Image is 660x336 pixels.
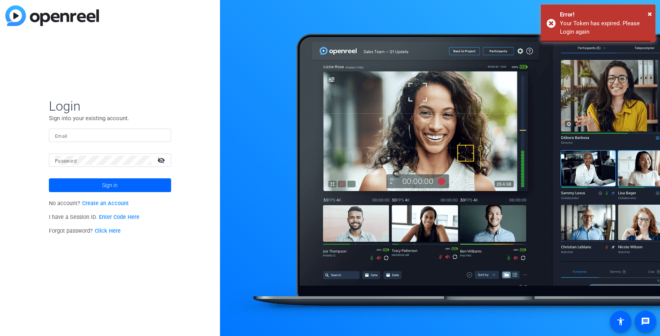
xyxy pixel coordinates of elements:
[560,10,650,19] div: Error!
[5,5,99,26] img: blue-gradient.svg
[49,214,139,220] span: I have a Session ID.
[49,98,171,114] span: Login
[560,19,650,36] div: Your Token has expired. Please Login again
[49,200,129,207] span: No account?
[55,134,68,139] mat-label: Email
[641,317,650,326] mat-icon: message
[55,158,77,164] mat-label: Password
[82,200,129,207] a: Create an Account
[648,8,652,20] button: Close
[49,228,121,234] span: Forgot password?
[95,228,121,234] a: Click Here
[648,9,652,18] span: ×
[55,131,165,140] input: Enter Email Address
[616,317,625,326] mat-icon: accessibility
[153,155,171,166] mat-icon: visibility_off
[102,176,118,195] span: Sign in
[99,214,139,220] a: Enter Code Here
[49,114,171,122] p: Sign into your existing account.
[49,178,171,192] button: Sign in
